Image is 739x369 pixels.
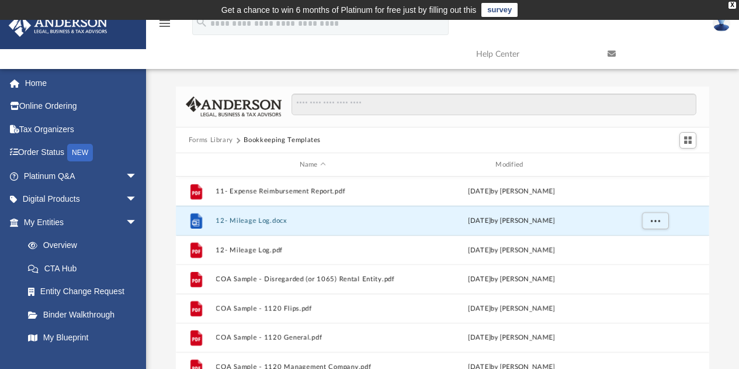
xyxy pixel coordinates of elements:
[8,141,155,165] a: Order StatusNEW
[292,94,696,116] input: Search files and folders
[8,188,155,211] a: Digital Productsarrow_drop_down
[415,304,609,314] div: [DATE] by [PERSON_NAME]
[415,274,609,285] div: [DATE] by [PERSON_NAME]
[8,71,155,95] a: Home
[481,3,518,17] a: survey
[641,212,668,230] button: More options
[679,132,697,149] button: Switch to Grid View
[415,245,609,256] div: [DATE] by [PERSON_NAME]
[415,333,609,343] div: [DATE] by [PERSON_NAME]
[216,275,410,283] button: COA Sample - Disregarded (or 1065) Rental Entity.pdf
[181,160,210,170] div: id
[158,22,172,30] a: menu
[126,211,149,234] span: arrow_drop_down
[216,188,410,195] button: 11- Expense Reimbursement Report.pdf
[126,188,149,212] span: arrow_drop_down
[215,160,409,170] div: Name
[8,95,155,118] a: Online Ordering
[16,280,155,304] a: Entity Change Request
[415,187,609,197] div: [DATE] by [PERSON_NAME]
[221,3,477,17] div: Get a chance to win 6 months of Platinum for free just by filling out this
[189,135,233,146] button: Forms Library
[216,217,410,225] button: 12- Mileage Log.docx
[8,211,155,234] a: My Entitiesarrow_drop_down
[713,15,730,32] img: User Pic
[415,216,609,226] div: [DATE] by [PERSON_NAME]
[67,144,93,161] div: NEW
[216,305,410,312] button: COA Sample - 1120 Flips.pdf
[216,334,410,342] button: COA Sample - 1120 General.pdf
[16,326,149,350] a: My Blueprint
[467,31,599,77] a: Help Center
[728,2,736,9] div: close
[126,164,149,188] span: arrow_drop_down
[16,257,155,280] a: CTA Hub
[8,118,155,141] a: Tax Organizers
[8,164,155,188] a: Platinum Q&Aarrow_drop_down
[414,160,608,170] div: Modified
[158,16,172,30] i: menu
[16,303,155,326] a: Binder Walkthrough
[216,246,410,254] button: 12- Mileage Log.pdf
[195,16,208,29] i: search
[16,234,155,257] a: Overview
[613,160,695,170] div: id
[5,14,111,37] img: Anderson Advisors Platinum Portal
[244,135,321,146] button: Bookkeeping Templates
